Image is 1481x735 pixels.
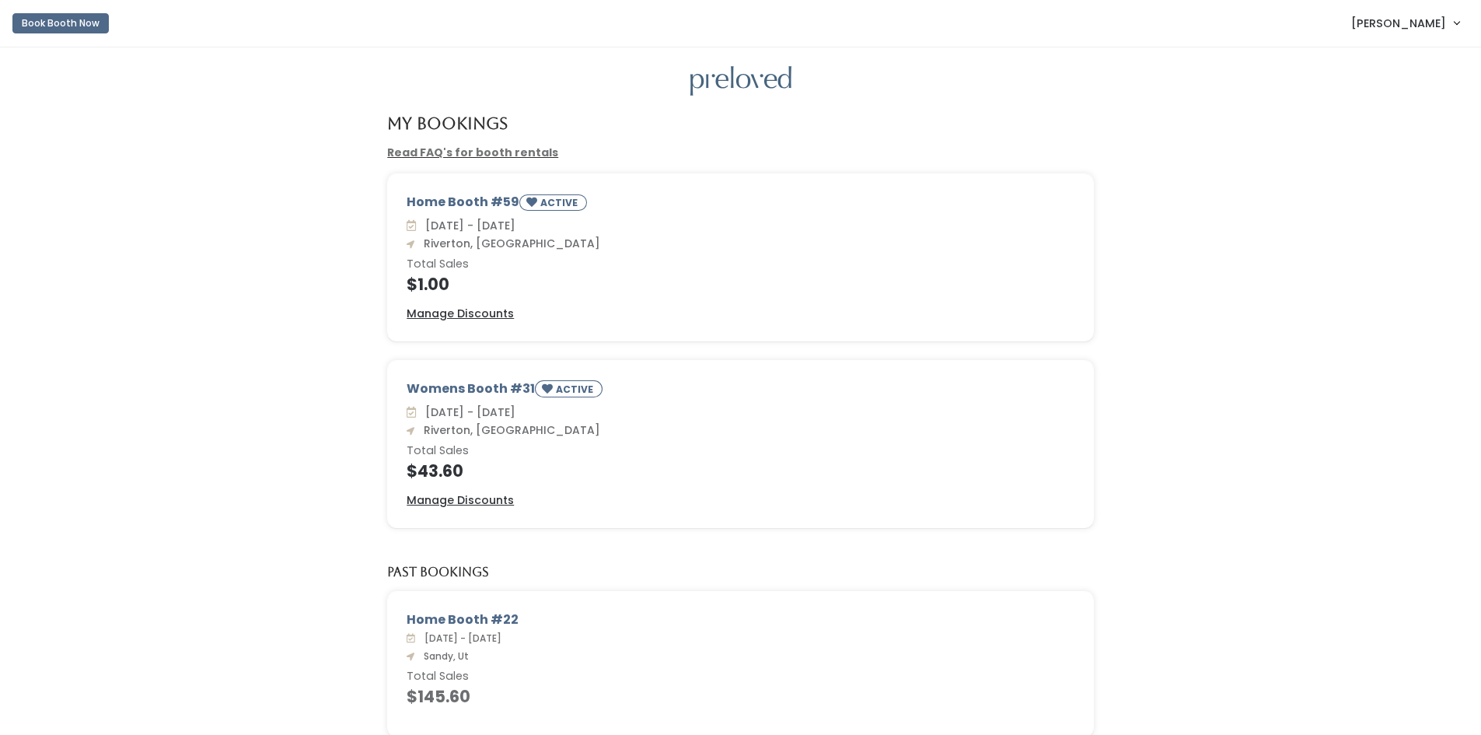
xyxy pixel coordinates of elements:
[407,492,514,509] a: Manage Discounts
[407,258,1074,271] h6: Total Sales
[407,306,514,322] a: Manage Discounts
[407,445,1074,457] h6: Total Sales
[418,632,501,645] span: [DATE] - [DATE]
[419,218,515,233] span: [DATE] - [DATE]
[387,565,489,579] h5: Past Bookings
[12,6,109,40] a: Book Booth Now
[12,13,109,33] button: Book Booth Now
[407,193,1074,217] div: Home Booth #59
[417,422,600,438] span: Riverton, [GEOGRAPHIC_DATA]
[407,275,1074,293] h4: $1.00
[417,649,469,663] span: Sandy, Ut
[407,492,514,508] u: Manage Discounts
[1351,15,1446,32] span: [PERSON_NAME]
[407,670,1074,683] h6: Total Sales
[540,196,581,209] small: ACTIVE
[407,462,1074,480] h4: $43.60
[690,66,791,96] img: preloved logo
[407,380,1074,404] div: Womens Booth #31
[419,404,515,420] span: [DATE] - [DATE]
[1336,6,1475,40] a: [PERSON_NAME]
[556,383,596,396] small: ACTIVE
[407,306,514,321] u: Manage Discounts
[417,236,600,251] span: Riverton, [GEOGRAPHIC_DATA]
[387,114,508,132] h4: My Bookings
[387,145,558,160] a: Read FAQ's for booth rentals
[407,611,1074,629] div: Home Booth #22
[407,688,1074,705] h4: $145.60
